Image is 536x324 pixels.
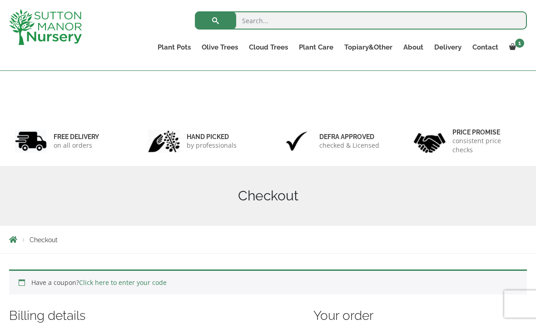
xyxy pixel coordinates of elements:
[196,41,243,54] a: Olive Trees
[515,39,524,48] span: 1
[339,41,398,54] a: Topiary&Other
[319,141,379,150] p: checked & Licensed
[187,141,237,150] p: by professionals
[9,236,527,243] nav: Breadcrumbs
[54,141,99,150] p: on all orders
[152,41,196,54] a: Plant Pots
[293,41,339,54] a: Plant Care
[452,128,521,136] h6: Price promise
[504,41,527,54] a: 1
[195,11,527,30] input: Search...
[9,188,527,204] h1: Checkout
[414,127,446,155] img: 4.jpg
[9,9,82,45] img: logo
[313,307,527,324] h3: Your order
[398,41,429,54] a: About
[79,278,167,287] a: Click here to enter your code
[467,41,504,54] a: Contact
[243,41,293,54] a: Cloud Trees
[9,307,283,324] h3: Billing details
[30,236,58,244] span: Checkout
[187,133,237,141] h6: hand picked
[54,133,99,141] h6: FREE DELIVERY
[148,130,180,153] img: 2.jpg
[319,133,379,141] h6: Defra approved
[15,130,47,153] img: 1.jpg
[281,130,313,153] img: 3.jpg
[429,41,467,54] a: Delivery
[9,269,527,294] div: Have a coupon?
[452,136,521,155] p: consistent price checks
